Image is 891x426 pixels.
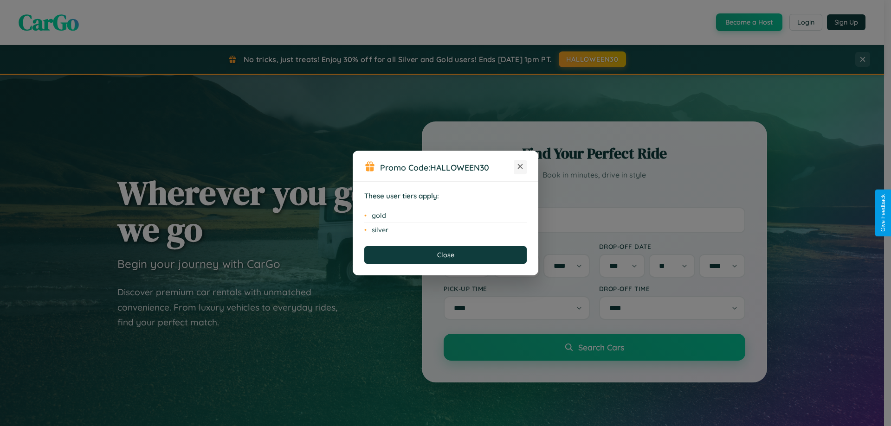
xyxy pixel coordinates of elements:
li: gold [364,209,527,223]
h3: Promo Code: [380,162,514,172]
div: Give Feedback [880,194,886,232]
button: Close [364,246,527,264]
b: HALLOWEEN30 [430,162,489,172]
li: silver [364,223,527,237]
strong: These user tiers apply: [364,191,439,200]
